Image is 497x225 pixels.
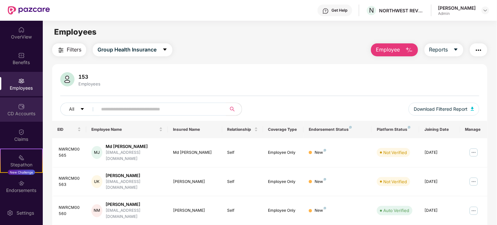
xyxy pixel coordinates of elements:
[7,210,13,216] img: svg+xml;base64,PHN2ZyBpZD0iU2V0dGluZy0yMHgyMCIgeG1sbnM9Imh0dHA6Ly93d3cudzMub3JnLzIwMDAvc3ZnIiB3aW...
[263,121,304,138] th: Coverage Type
[371,43,418,56] button: Employee
[59,146,81,159] div: NWRCM00565
[324,207,326,209] img: svg+xml;base64,PHN2ZyB4bWxucz0iaHR0cDovL3d3dy53My5vcmcvMjAwMC9zdmciIHdpZHRoPSI4IiBoZWlnaHQ9IjgiIH...
[173,208,217,214] div: [PERSON_NAME]
[424,208,455,214] div: [DATE]
[383,149,407,156] div: Not Verified
[93,43,172,56] button: Group Health Insurancecaret-down
[475,46,482,54] img: svg+xml;base64,PHN2ZyB4bWxucz0iaHR0cDovL3d3dy53My5vcmcvMjAwMC9zdmciIHdpZHRoPSIyNCIgaGVpZ2h0PSIyNC...
[162,47,168,53] span: caret-down
[106,201,163,208] div: [PERSON_NAME]
[424,150,455,156] div: [DATE]
[227,150,258,156] div: Self
[106,143,163,150] div: Md [PERSON_NAME]
[18,78,25,84] img: svg+xml;base64,PHN2ZyBpZD0iRW1wbG95ZWVzIiB4bWxucz0iaHR0cDovL3d3dy53My5vcmcvMjAwMC9zdmciIHdpZHRoPS...
[424,43,463,56] button: Reportscaret-down
[429,46,448,54] span: Reports
[438,5,476,11] div: [PERSON_NAME]
[18,27,25,33] img: svg+xml;base64,PHN2ZyBpZD0iSG9tZSIgeG1sbnM9Imh0dHA6Ly93d3cudzMub3JnLzIwMDAvc3ZnIiB3aWR0aD0iMjAiIG...
[69,106,74,113] span: All
[268,208,299,214] div: Employee Only
[227,208,258,214] div: Self
[227,127,253,132] span: Relationship
[106,208,163,220] div: [EMAIL_ADDRESS][DOMAIN_NAME]
[383,178,407,185] div: Not Verified
[324,178,326,181] img: svg+xml;base64,PHN2ZyB4bWxucz0iaHR0cDovL3d3dy53My5vcmcvMjAwMC9zdmciIHdpZHRoPSI4IiBoZWlnaHQ9IjgiIH...
[438,11,476,16] div: Admin
[226,107,238,112] span: search
[77,81,102,86] div: Employees
[226,103,242,116] button: search
[315,179,326,185] div: New
[324,149,326,152] img: svg+xml;base64,PHN2ZyB4bWxucz0iaHR0cDovL3d3dy53My5vcmcvMjAwMC9zdmciIHdpZHRoPSI4IiBoZWlnaHQ9IjgiIH...
[468,176,479,187] img: manageButton
[408,126,410,129] img: svg+xml;base64,PHN2ZyB4bWxucz0iaHR0cDovL3d3dy53My5vcmcvMjAwMC9zdmciIHdpZHRoPSI4IiBoZWlnaHQ9IjgiIH...
[18,103,25,110] img: svg+xml;base64,PHN2ZyBpZD0iQ0RfQWNjb3VudHMiIGRhdGEtbmFtZT0iQ0QgQWNjb3VudHMiIHhtbG5zPSJodHRwOi8vd3...
[173,150,217,156] div: Md [PERSON_NAME]
[18,129,25,135] img: svg+xml;base64,PHN2ZyBpZD0iQ2xhaW0iIHhtbG5zPSJodHRwOi8vd3d3LnczLm9yZy8yMDAwL3N2ZyIgd2lkdGg9IjIwIi...
[227,179,258,185] div: Self
[349,126,352,129] img: svg+xml;base64,PHN2ZyB4bWxucz0iaHR0cDovL3d3dy53My5vcmcvMjAwMC9zdmciIHdpZHRoPSI4IiBoZWlnaHQ9IjgiIH...
[15,210,36,216] div: Settings
[315,150,326,156] div: New
[91,175,102,188] div: UK
[369,6,374,14] span: N
[376,46,400,54] span: Employee
[483,8,488,13] img: svg+xml;base64,PHN2ZyBpZD0iRHJvcGRvd24tMzJ4MzIiIHhtbG5zPSJodHRwOi8vd3d3LnczLm9yZy8yMDAwL3N2ZyIgd2...
[222,121,263,138] th: Relationship
[453,47,458,53] span: caret-down
[60,72,75,86] img: svg+xml;base64,PHN2ZyB4bWxucz0iaHR0cDovL3d3dy53My5vcmcvMjAwMC9zdmciIHhtbG5zOnhsaW5rPSJodHRwOi8vd3...
[315,208,326,214] div: New
[377,127,414,132] div: Platform Status
[309,127,366,132] div: Endorsement Status
[424,179,455,185] div: [DATE]
[91,146,102,159] div: MJ
[471,107,474,111] img: svg+xml;base64,PHN2ZyB4bWxucz0iaHR0cDovL3d3dy53My5vcmcvMjAwMC9zdmciIHhtbG5zOnhsaW5rPSJodHRwOi8vd3...
[1,162,42,168] div: Stepathon
[52,121,86,138] th: EID
[468,206,479,216] img: manageButton
[18,154,25,161] img: svg+xml;base64,PHN2ZyB4bWxucz0iaHR0cDovL3d3dy53My5vcmcvMjAwMC9zdmciIHdpZHRoPSIyMSIgaGVpZ2h0PSIyMC...
[57,46,65,54] img: svg+xml;base64,PHN2ZyB4bWxucz0iaHR0cDovL3d3dy53My5vcmcvMjAwMC9zdmciIHdpZHRoPSIyNCIgaGVpZ2h0PSIyNC...
[57,127,76,132] span: EID
[468,147,479,158] img: manageButton
[106,150,163,162] div: [EMAIL_ADDRESS][DOMAIN_NAME]
[54,27,97,37] span: Employees
[8,6,50,15] img: New Pazcare Logo
[322,8,329,14] img: svg+xml;base64,PHN2ZyBpZD0iSGVscC0zMngzMiIgeG1sbnM9Imh0dHA6Ly93d3cudzMub3JnLzIwMDAvc3ZnIiB3aWR0aD...
[8,170,35,175] div: New Challenge
[383,207,409,214] div: Auto Verified
[91,127,158,132] span: Employee Name
[98,46,156,54] span: Group Health Insurance
[409,103,479,116] button: Download Filtered Report
[106,173,163,179] div: [PERSON_NAME]
[419,121,460,138] th: Joining Date
[379,7,424,14] div: NORTHWEST REVENUE CYCLE MANAGEMENT PRIVATE LIMITED
[67,46,81,54] span: Filters
[268,150,299,156] div: Employee Only
[91,204,102,217] div: NM
[168,121,222,138] th: Insured Name
[60,103,100,116] button: Allcaret-down
[331,8,347,13] div: Get Help
[86,121,168,138] th: Employee Name
[173,179,217,185] div: [PERSON_NAME]
[59,175,81,188] div: NWRCM00563
[414,106,468,113] span: Download Filtered Report
[18,52,25,59] img: svg+xml;base64,PHN2ZyBpZD0iQmVuZWZpdHMiIHhtbG5zPSJodHRwOi8vd3d3LnczLm9yZy8yMDAwL3N2ZyIgd2lkdGg9Ij...
[80,107,85,112] span: caret-down
[106,179,163,191] div: [EMAIL_ADDRESS][DOMAIN_NAME]
[405,46,413,54] img: svg+xml;base64,PHN2ZyB4bWxucz0iaHR0cDovL3d3dy53My5vcmcvMjAwMC9zdmciIHhtbG5zOnhsaW5rPSJodHRwOi8vd3...
[460,121,487,138] th: Manage
[77,73,102,80] div: 153
[52,43,86,56] button: Filters
[18,180,25,186] img: svg+xml;base64,PHN2ZyBpZD0iRW5kb3JzZW1lbnRzIiB4bWxucz0iaHR0cDovL3d3dy53My5vcmcvMjAwMC9zdmciIHdpZH...
[268,179,299,185] div: Employee Only
[59,205,81,217] div: NWRCM00560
